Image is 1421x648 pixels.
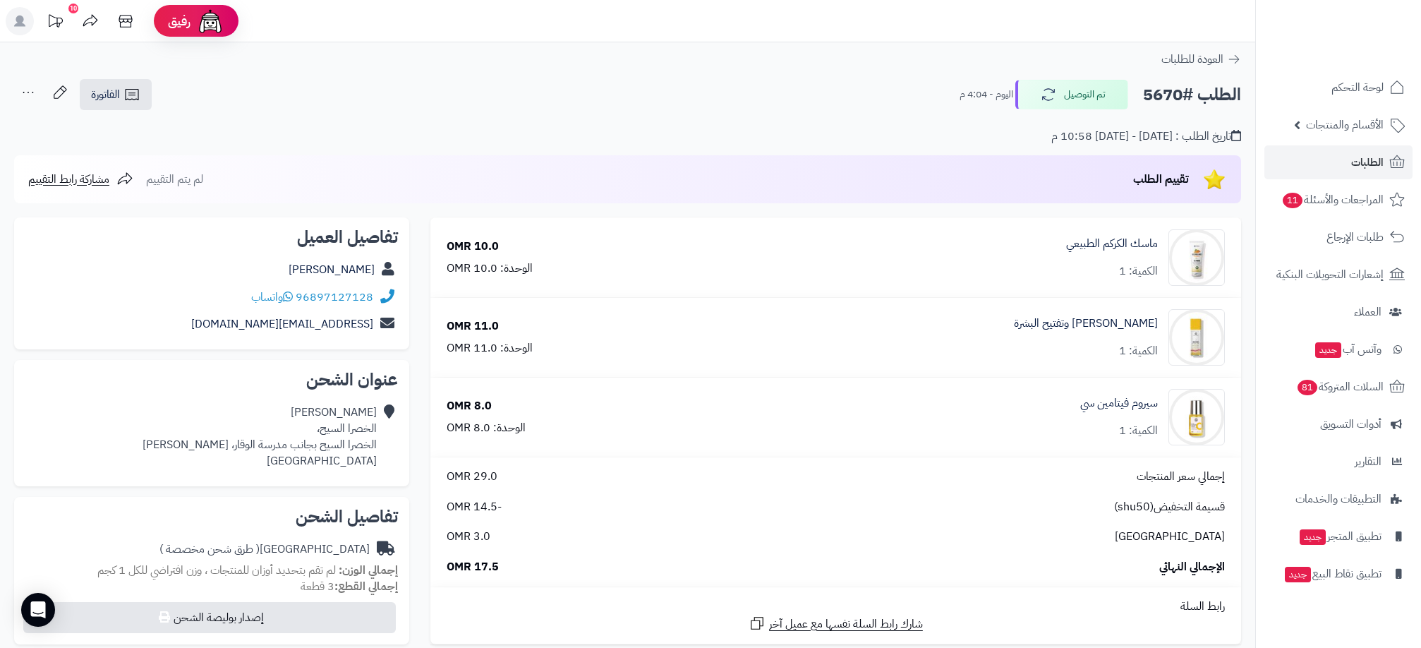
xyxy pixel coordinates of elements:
button: تم التوصيل [1015,80,1128,109]
a: سيروم فيتامين سي [1080,395,1158,412]
span: الفاتورة [91,86,120,103]
div: الوحدة: 8.0 OMR [447,420,526,436]
span: مشاركة رابط التقييم [28,171,109,188]
a: العملاء [1264,295,1413,329]
span: -14.5 OMR [447,499,502,515]
span: 3.0 OMR [447,529,490,545]
span: التطبيقات والخدمات [1295,489,1381,509]
span: 17.5 OMR [447,559,499,575]
span: وآتس آب [1314,340,1381,359]
div: الكمية: 1 [1119,343,1158,359]
a: الفاتورة [80,79,152,110]
span: لم يتم التقييم [146,171,203,188]
span: العودة للطلبات [1161,51,1223,68]
a: تحديثات المنصة [37,7,73,39]
img: 1739574504-cm5o8pp4n00dt01n36yw7bumt_tu_w-90x90.jpg [1169,229,1224,286]
a: المراجعات والأسئلة11 [1264,183,1413,217]
span: لوحة التحكم [1331,78,1384,97]
a: [PERSON_NAME] [289,261,375,278]
span: الأقسام والمنتجات [1306,115,1384,135]
a: تطبيق المتجرجديد [1264,520,1413,553]
a: التطبيقات والخدمات [1264,482,1413,516]
strong: إجمالي القطع: [334,578,398,595]
a: أدوات التسويق [1264,407,1413,441]
img: logo-2.png [1325,38,1408,68]
h2: الطلب #5670 [1143,80,1241,109]
div: الكمية: 1 [1119,423,1158,439]
a: طلبات الإرجاع [1264,220,1413,254]
span: تطبيق نقاط البيع [1283,564,1381,584]
span: جديد [1300,529,1326,545]
a: التقارير [1264,445,1413,479]
div: [PERSON_NAME] الخصرا السيح، الخصرا السيح بجانب مدرسة الوقار، [PERSON_NAME] [GEOGRAPHIC_DATA] [143,404,377,469]
button: إصدار بوليصة الشحن [23,602,396,633]
a: تطبيق نقاط البيعجديد [1264,557,1413,591]
h2: تفاصيل العميل [25,229,398,246]
span: الطلبات [1351,152,1384,172]
span: قسيمة التخفيض(shu50) [1114,499,1225,515]
div: الوحدة: 10.0 OMR [447,260,533,277]
span: 11 [1283,193,1302,208]
div: تاريخ الطلب : [DATE] - [DATE] 10:58 م [1051,128,1241,145]
span: جديد [1285,567,1311,582]
a: [PERSON_NAME] وتفتيح البشرة [1014,316,1158,332]
span: ( طرق شحن مخصصة ) [159,541,260,558]
img: 1739578197-cm52dour10ngp01kla76j4svp_WHITENING_HYDRATE-01-90x90.jpg [1169,309,1224,366]
span: تطبيق المتجر [1298,527,1381,546]
div: رابط السلة [436,599,1235,615]
div: 8.0 OMR [447,398,492,414]
a: العودة للطلبات [1161,51,1241,68]
img: ai-face.png [196,7,224,35]
a: مشاركة رابط التقييم [28,171,133,188]
span: السلات المتروكة [1296,377,1384,397]
a: وآتس آبجديد [1264,332,1413,366]
span: شارك رابط السلة نفسها مع عميل آخر [769,616,923,632]
div: Open Intercom Messenger [21,593,55,627]
span: إجمالي سعر المنتجات [1137,469,1225,485]
div: 10.0 OMR [447,239,499,255]
span: جديد [1315,342,1341,358]
div: 10 [68,4,78,13]
a: السلات المتروكة81 [1264,370,1413,404]
a: ماسك الكركم الطبيعي [1066,236,1158,252]
small: اليوم - 4:04 م [960,88,1013,102]
div: الكمية: 1 [1119,263,1158,280]
span: 81 [1298,380,1317,395]
span: المراجعات والأسئلة [1281,190,1384,210]
div: [GEOGRAPHIC_DATA] [159,541,370,558]
h2: تفاصيل الشحن [25,508,398,525]
div: 11.0 OMR [447,318,499,335]
h2: عنوان الشحن [25,371,398,388]
small: 3 قطعة [301,578,398,595]
img: 1739578857-cm516j38p0mpi01kl159h85d2_C_SEURM-09-90x90.jpg [1169,389,1224,445]
span: تقييم الطلب [1133,171,1189,188]
a: واتساب [251,289,293,306]
span: [GEOGRAPHIC_DATA] [1115,529,1225,545]
a: لوحة التحكم [1264,71,1413,104]
span: أدوات التسويق [1320,414,1381,434]
a: [EMAIL_ADDRESS][DOMAIN_NAME] [191,316,373,332]
strong: إجمالي الوزن: [339,562,398,579]
a: شارك رابط السلة نفسها مع عميل آخر [749,615,923,632]
span: طلبات الإرجاع [1326,227,1384,247]
span: إشعارات التحويلات البنكية [1276,265,1384,284]
span: رفيق [168,13,191,30]
div: الوحدة: 11.0 OMR [447,340,533,356]
a: 96897127128 [296,289,373,306]
a: الطلبات [1264,145,1413,179]
span: لم تقم بتحديد أوزان للمنتجات ، وزن افتراضي للكل 1 كجم [97,562,336,579]
span: التقارير [1355,452,1381,472]
span: الإجمالي النهائي [1159,559,1225,575]
span: العملاء [1354,302,1381,322]
a: إشعارات التحويلات البنكية [1264,258,1413,292]
span: 29.0 OMR [447,469,497,485]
